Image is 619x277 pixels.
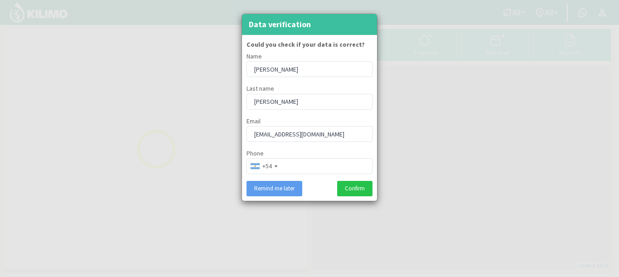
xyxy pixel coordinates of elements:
span: Last name [247,84,274,92]
span: Phone [247,149,264,157]
div: +54 [262,161,272,171]
button: Confirm [337,181,372,196]
button: Remind me later [247,181,302,196]
span: Name [247,52,262,60]
label: Could you check if your data is correct? [247,40,365,49]
span: Email [247,117,261,125]
h4: Data verification [249,18,311,31]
